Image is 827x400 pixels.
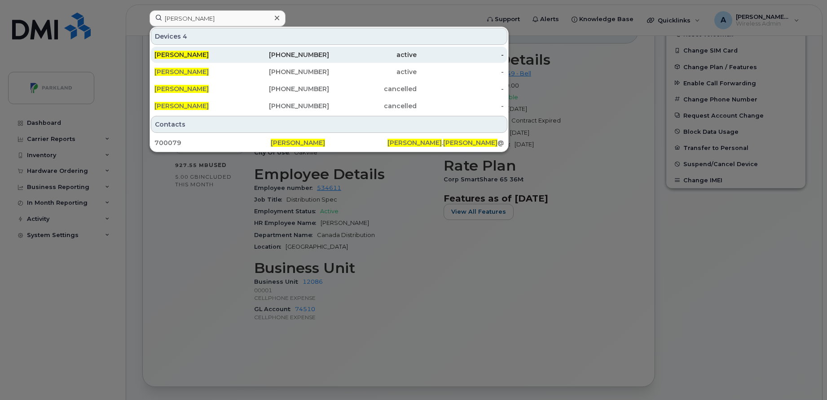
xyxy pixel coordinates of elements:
span: [PERSON_NAME] [271,139,325,147]
div: [PHONE_NUMBER] [242,50,330,59]
span: [PERSON_NAME] [154,102,209,110]
a: [PERSON_NAME][PHONE_NUMBER]cancelled- [151,81,507,97]
span: [PERSON_NAME] [154,51,209,59]
span: [PERSON_NAME] [443,139,497,147]
span: 4 [183,32,187,41]
div: [PHONE_NUMBER] [242,84,330,93]
a: [PERSON_NAME][PHONE_NUMBER]cancelled- [151,98,507,114]
a: [PERSON_NAME][PHONE_NUMBER]active- [151,64,507,80]
input: Find something... [150,10,286,26]
div: 700079 [154,138,271,147]
div: [PHONE_NUMBER] [242,101,330,110]
div: - [417,101,504,110]
div: cancelled [329,101,417,110]
div: Contacts [151,116,507,133]
span: [PERSON_NAME] [387,139,442,147]
div: [PHONE_NUMBER] [242,67,330,76]
span: [PERSON_NAME] [154,68,209,76]
div: . @[DOMAIN_NAME] [387,138,504,147]
a: [PERSON_NAME][PHONE_NUMBER]active- [151,47,507,63]
div: active [329,50,417,59]
span: [PERSON_NAME] [154,85,209,93]
div: active [329,67,417,76]
div: - [417,84,504,93]
a: 700079[PERSON_NAME][PERSON_NAME].[PERSON_NAME]@[DOMAIN_NAME] [151,135,507,151]
div: - [417,50,504,59]
div: cancelled [329,84,417,93]
div: Devices [151,28,507,45]
div: - [417,67,504,76]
